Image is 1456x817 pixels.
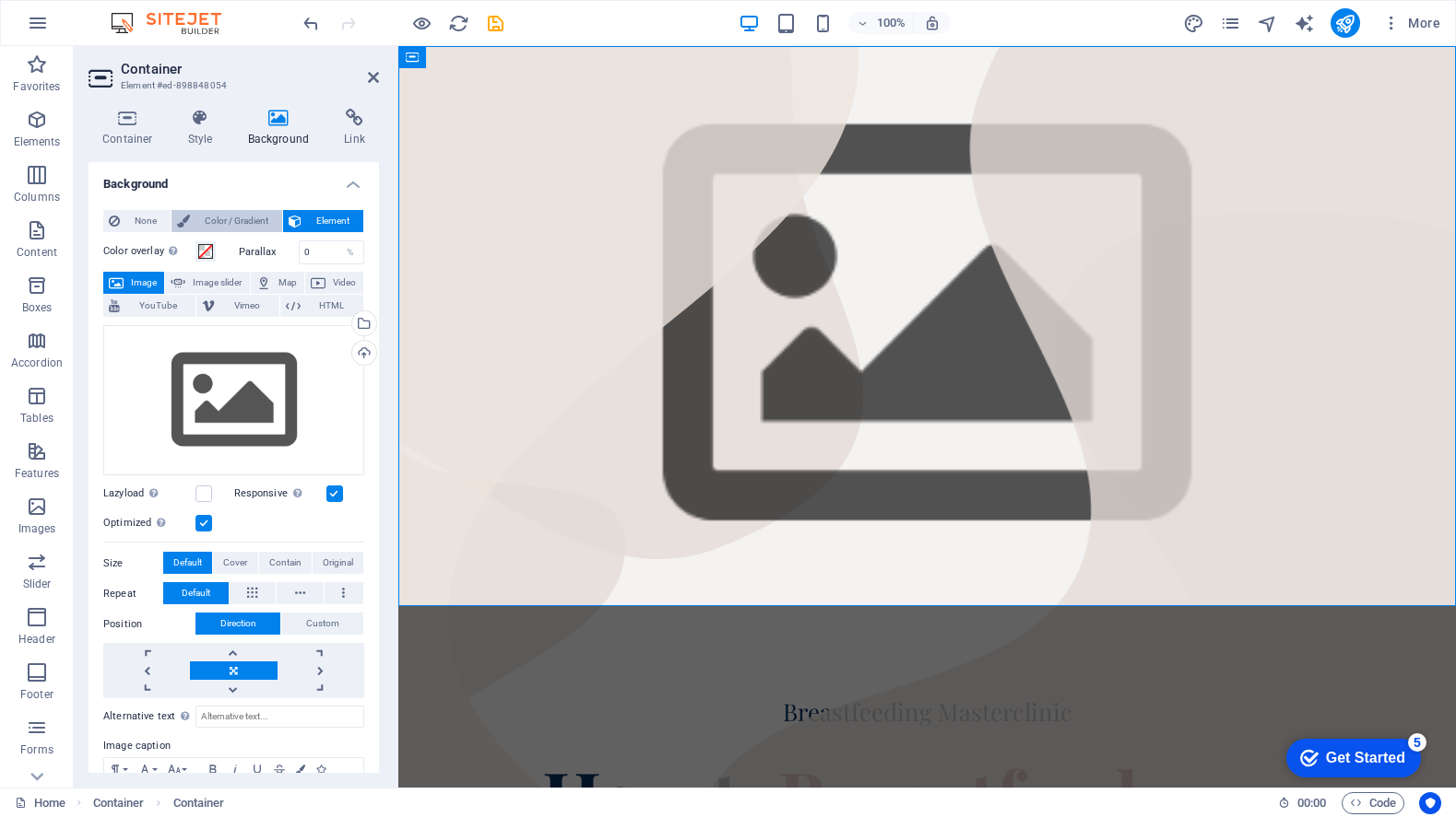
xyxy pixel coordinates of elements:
span: Video [331,272,358,294]
button: Contain [259,552,312,574]
button: Code [1342,792,1404,814]
i: Undo: Change background (Ctrl+Z) [301,13,322,34]
label: Optimized [103,512,195,534]
label: Parallax [239,247,299,257]
button: Custom [281,613,363,635]
i: Pages (Ctrl+Alt+S) [1220,13,1241,34]
span: More [1382,14,1440,32]
label: Responsive [234,483,326,505]
button: More [1375,8,1448,38]
button: text_generator [1294,12,1316,34]
span: Click to select. Double-click to edit [173,792,225,814]
span: Image [129,272,159,294]
i: Design (Ctrl+Alt+Y) [1183,13,1204,34]
img: Editor Logo [106,12,244,34]
button: Font Family [134,758,163,780]
button: Click here to leave preview mode and continue editing [410,12,432,34]
h4: Background [234,109,331,147]
i: Save (Ctrl+S) [485,13,506,34]
span: Vimeo [220,295,273,317]
h4: Style [174,109,234,147]
h6: Session time [1278,792,1327,814]
button: Usercentrics [1419,792,1441,814]
span: 00 00 [1297,792,1326,814]
h6: 100% [876,12,906,34]
button: Cover [213,552,257,574]
p: Favorites [13,79,60,94]
button: pages [1220,12,1242,34]
label: Size [103,553,163,575]
i: On resize automatically adjust zoom level to fit chosen device. [924,15,941,31]
label: Repeat [103,583,163,605]
span: HTML [306,295,358,317]
button: HTML [280,295,363,317]
button: Map [251,272,304,294]
p: Header [18,632,55,647]
span: Contain [269,552,302,574]
button: Video [305,272,363,294]
label: Lazyload [103,483,195,505]
span: Cover [223,552,247,574]
p: Slider [23,577,52,591]
button: Italic (⌘I) [224,758,246,780]
label: Position [103,613,195,636]
nav: breadcrumb [93,792,225,814]
button: Original [313,552,363,574]
div: % [337,241,363,263]
p: Forms [20,742,53,757]
button: Strikethrough [268,758,290,780]
div: Select files from the file manager, stock photos, or upload file(s) [103,325,364,476]
i: Publish [1334,13,1355,34]
button: Icons [311,758,331,780]
span: : [1310,796,1313,810]
button: publish [1331,8,1360,38]
p: Content [17,245,57,260]
h4: Background [89,162,379,195]
span: Map [277,272,299,294]
h3: Element #ed-898848054 [121,77,342,94]
p: Columns [14,190,60,204]
p: Images [18,521,56,536]
p: Boxes [22,300,53,315]
p: Footer [20,687,53,702]
button: Font Size [163,758,193,780]
span: Custom [306,613,339,635]
i: AI Writer [1294,13,1315,34]
h4: Container [89,109,174,147]
button: Bold (⌘B) [202,758,224,780]
button: Underline (⌘U) [246,758,268,780]
span: YouTube [125,295,190,317]
button: design [1183,12,1205,34]
button: reload [447,12,469,34]
a: Click to cancel selection. Double-click to open Pages [15,792,65,814]
button: 100% [848,12,914,34]
button: Direction [195,613,280,635]
label: Image caption [103,735,364,757]
div: 5 [136,4,155,22]
div: Get Started 5 items remaining, 0% complete [15,9,149,48]
button: save [484,12,506,34]
input: Alternative text... [195,706,364,728]
button: Default [163,582,229,604]
p: Elements [14,134,61,149]
span: Code [1350,792,1396,814]
button: undo [300,12,322,34]
div: Get Started [54,20,134,37]
button: Image [103,272,164,294]
button: YouTube [103,295,195,317]
button: Element [283,210,363,232]
i: Navigator [1257,13,1278,34]
p: Accordion [11,356,63,370]
label: Alternative text [103,706,195,728]
span: Direction [220,613,256,635]
span: Element [307,210,358,232]
span: Default [182,582,210,604]
span: Original [323,552,353,574]
button: Default [163,552,212,574]
h2: Container [121,61,379,77]
button: None [103,210,171,232]
p: Tables [20,411,53,426]
span: Color / Gradient [195,210,277,232]
span: Default [173,552,202,574]
span: Image slider [191,272,243,294]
